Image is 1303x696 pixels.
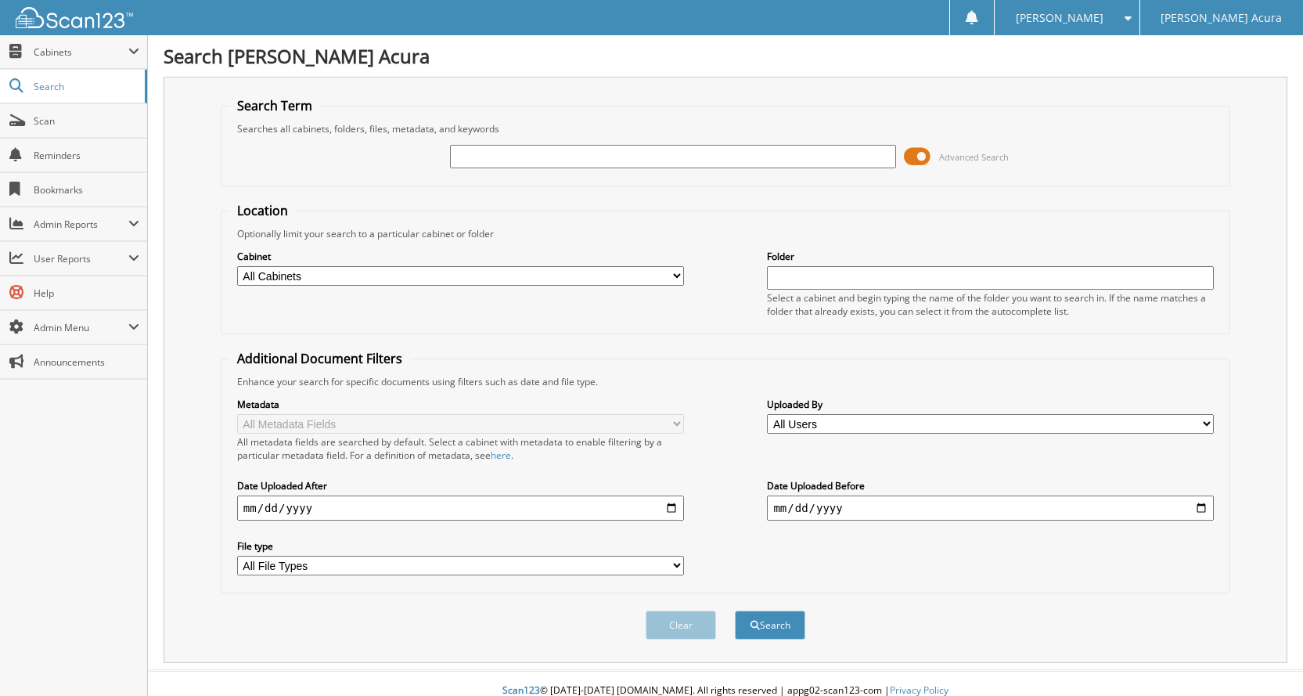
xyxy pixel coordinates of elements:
label: Cabinet [237,250,684,263]
div: Optionally limit your search to a particular cabinet or folder [229,227,1222,240]
span: Help [34,287,139,300]
span: Bookmarks [34,183,139,197]
span: [PERSON_NAME] Acura [1161,13,1282,23]
legend: Location [229,202,296,219]
span: Cabinets [34,45,128,59]
span: Scan [34,114,139,128]
label: Date Uploaded Before [767,479,1214,492]
span: Advanced Search [939,151,1009,163]
span: User Reports [34,252,128,265]
div: Enhance your search for specific documents using filters such as date and file type. [229,375,1222,388]
h1: Search [PERSON_NAME] Acura [164,43,1287,69]
label: Metadata [237,398,684,411]
a: here [491,449,511,462]
span: Announcements [34,355,139,369]
button: Search [735,611,805,640]
label: Uploaded By [767,398,1214,411]
span: Admin Reports [34,218,128,231]
span: Search [34,80,137,93]
img: scan123-logo-white.svg [16,7,133,28]
legend: Search Term [229,97,320,114]
div: Searches all cabinets, folders, files, metadata, and keywords [229,122,1222,135]
button: Clear [646,611,716,640]
legend: Additional Document Filters [229,350,410,367]
label: Date Uploaded After [237,479,684,492]
span: Admin Menu [34,321,128,334]
div: All metadata fields are searched by default. Select a cabinet with metadata to enable filtering b... [237,435,684,462]
label: File type [237,539,684,553]
input: end [767,496,1214,521]
input: start [237,496,684,521]
span: Reminders [34,149,139,162]
div: Select a cabinet and begin typing the name of the folder you want to search in. If the name match... [767,291,1214,318]
span: [PERSON_NAME] [1016,13,1103,23]
label: Folder [767,250,1214,263]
